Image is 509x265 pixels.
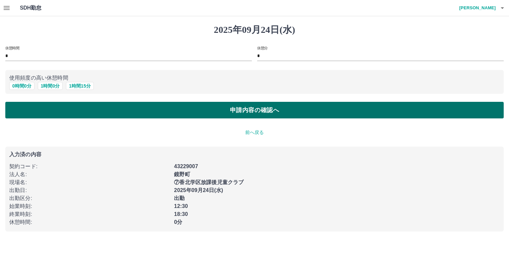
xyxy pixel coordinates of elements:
p: 始業時刻 : [9,202,170,210]
p: 現場名 : [9,178,170,186]
p: 出勤区分 : [9,194,170,202]
button: 1時間0分 [38,82,63,90]
p: 出勤日 : [9,186,170,194]
p: 終業時刻 : [9,210,170,218]
b: 12:30 [174,203,188,209]
p: 休憩時間 : [9,218,170,226]
p: 使用頻度の高い休憩時間 [9,74,500,82]
label: 休憩時間 [5,45,19,50]
button: 0時間0分 [9,82,34,90]
b: 43229007 [174,164,198,169]
label: 休憩分 [257,45,268,50]
button: 1時間15分 [66,82,93,90]
p: 契約コード : [9,163,170,170]
h1: 2025年09月24日(水) [5,24,504,35]
b: ⑦香北学区放課後児童クラブ [174,179,244,185]
p: 入力済の内容 [9,152,500,157]
p: 前へ戻る [5,129,504,136]
p: 法人名 : [9,170,170,178]
b: 鏡野町 [174,171,190,177]
b: 出勤 [174,195,185,201]
b: 2025年09月24日(水) [174,187,223,193]
button: 申請内容の確認へ [5,102,504,118]
b: 0分 [174,219,182,225]
b: 18:30 [174,211,188,217]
